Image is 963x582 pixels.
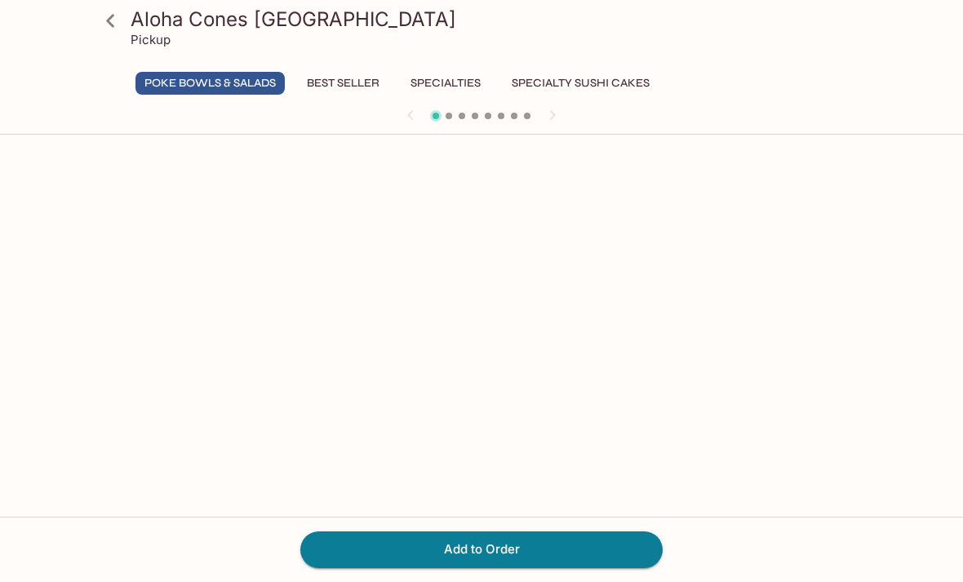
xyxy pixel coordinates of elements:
[131,7,860,32] h3: Aloha Cones [GEOGRAPHIC_DATA]
[503,72,659,95] button: Specialty Sushi Cakes
[402,72,490,95] button: Specialties
[300,531,663,567] button: Add to Order
[135,72,285,95] button: Poke Bowls & Salads
[298,72,388,95] button: Best Seller
[131,32,171,47] p: Pickup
